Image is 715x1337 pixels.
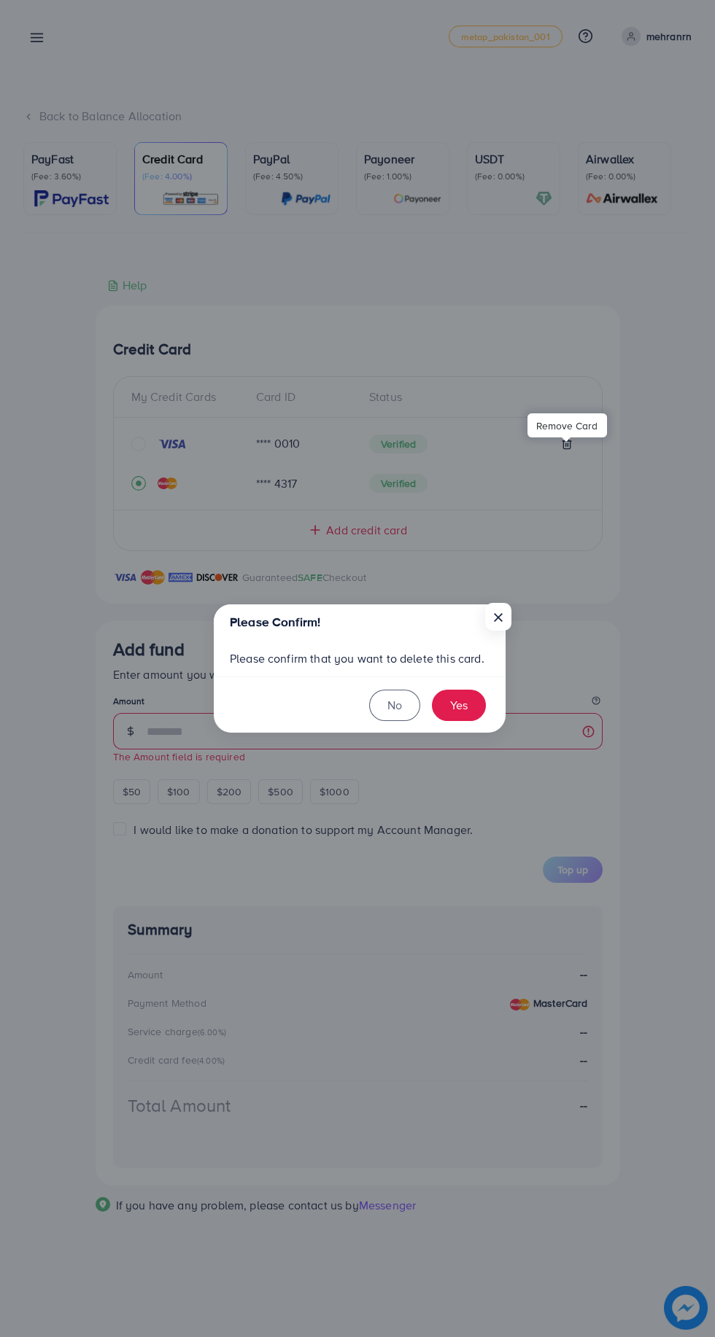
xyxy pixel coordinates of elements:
[432,690,486,721] button: Yes
[214,641,506,677] div: Please confirm that you want to delete this card.
[527,413,607,437] div: Remove Card
[230,613,320,631] h5: Please Confirm!
[485,603,511,631] button: Close
[369,690,420,721] button: No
